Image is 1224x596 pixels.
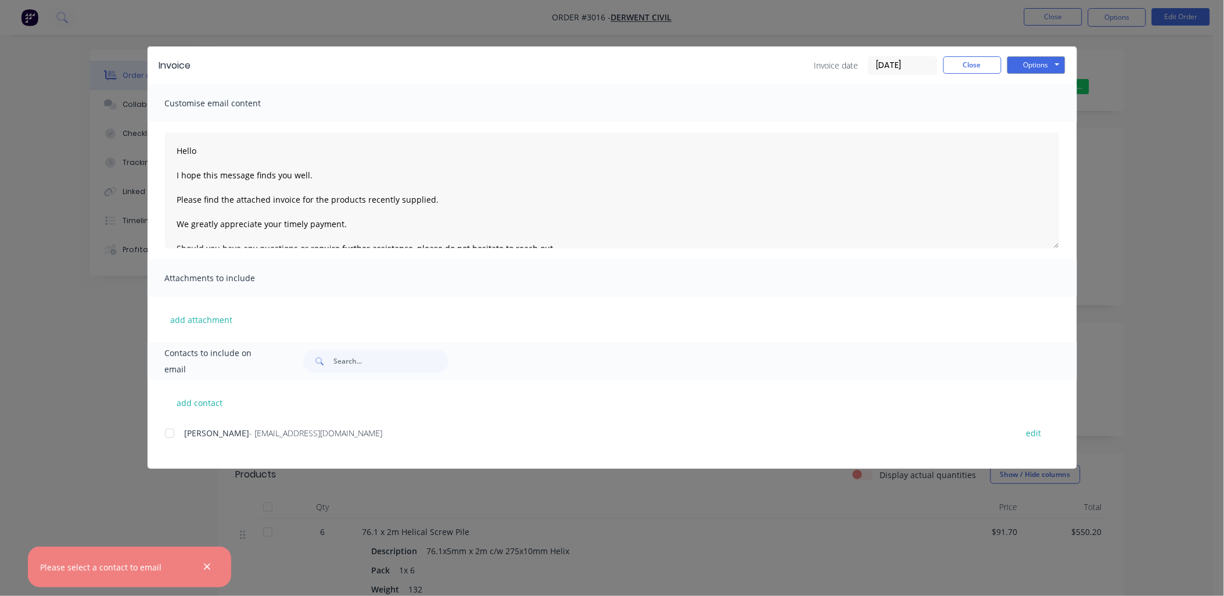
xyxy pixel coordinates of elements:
span: - [EMAIL_ADDRESS][DOMAIN_NAME] [250,428,383,439]
button: Close [943,56,1002,74]
button: add attachment [165,311,239,328]
div: Please select a contact to email [40,561,161,573]
button: add contact [165,394,235,411]
div: Invoice [159,59,191,73]
span: Attachments to include [165,270,293,286]
span: Invoice date [814,59,859,71]
input: Search... [333,350,448,373]
span: Customise email content [165,95,293,112]
span: [PERSON_NAME] [185,428,250,439]
button: Options [1007,56,1065,74]
textarea: Hello I hope this message finds you well. Please find the attached invoice for the products recen... [165,132,1060,249]
span: Contacts to include on email [165,345,275,378]
button: edit [1020,425,1049,441]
